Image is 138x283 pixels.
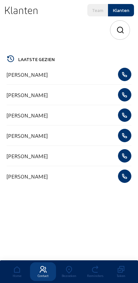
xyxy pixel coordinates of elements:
[18,56,131,62] h5: LAATSTE GEZIEN
[108,274,134,278] div: Taken
[56,262,82,281] a: Bezoeken
[82,274,108,278] div: Reminders
[82,262,108,281] a: Reminders
[30,274,56,278] div: Contact
[56,274,82,278] div: Bezoeken
[113,7,129,13] div: Klanten
[7,153,48,159] cam-list-title: [PERSON_NAME]
[92,7,103,13] div: Team
[7,132,48,139] cam-list-title: [PERSON_NAME]
[4,4,38,16] h2: Klanten
[108,262,134,281] a: Taken
[7,92,48,98] cam-list-title: [PERSON_NAME]
[30,262,56,281] a: Contact
[4,274,30,278] div: Home
[4,262,30,281] a: Home
[7,112,48,118] cam-list-title: [PERSON_NAME]
[7,71,48,78] cam-list-title: [PERSON_NAME]
[7,173,48,180] cam-list-title: [PERSON_NAME]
